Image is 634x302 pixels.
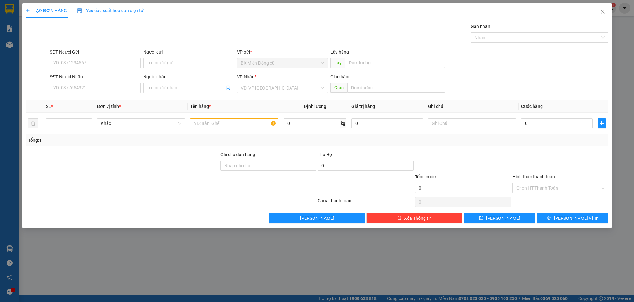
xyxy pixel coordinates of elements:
[425,100,519,113] th: Ghi chú
[220,152,255,157] label: Ghi chú đơn hàng
[347,83,445,93] input: Dọc đường
[330,58,345,68] span: Lấy
[225,85,231,90] span: user-add
[46,104,51,109] span: SL
[190,104,211,109] span: Tên hàng
[28,137,245,144] div: Tổng: 1
[330,49,349,54] span: Lấy hàng
[330,83,347,93] span: Giao
[479,216,483,221] span: save
[366,213,462,223] button: deleteXóa Thông tin
[397,216,402,221] span: delete
[464,213,535,223] button: save[PERSON_NAME]
[537,213,608,223] button: printer[PERSON_NAME] và In
[415,174,436,179] span: Tổng cước
[554,215,599,222] span: [PERSON_NAME] và In
[101,119,181,128] span: Khác
[598,118,606,128] button: plus
[26,8,30,13] span: plus
[351,118,423,128] input: 0
[598,121,606,126] span: plus
[97,104,121,109] span: Đơn vị tính
[521,104,543,109] span: Cước hàng
[340,118,346,128] span: kg
[237,74,254,79] span: VP Nhận
[77,8,82,13] img: icon
[317,197,414,208] div: Chưa thanh toán
[512,174,555,179] label: Hình thức thanh toán
[594,3,612,21] button: Close
[269,213,365,223] button: [PERSON_NAME]
[190,118,278,128] input: VD: Bàn, Ghế
[26,8,67,13] span: TẠO ĐƠN HÀNG
[241,58,324,68] span: BX Miền Đông cũ
[404,215,432,222] span: Xóa Thông tin
[77,8,144,13] span: Yêu cầu xuất hóa đơn điện tử
[237,48,328,55] div: VP gửi
[471,24,490,29] label: Gán nhãn
[300,215,334,222] span: [PERSON_NAME]
[143,73,234,80] div: Người nhận
[547,216,551,221] span: printer
[143,48,234,55] div: Người gửi
[345,58,445,68] input: Dọc đường
[50,73,141,80] div: SĐT Người Nhận
[600,9,605,14] span: close
[330,74,351,79] span: Giao hàng
[220,161,316,171] input: Ghi chú đơn hàng
[486,215,520,222] span: [PERSON_NAME]
[351,104,375,109] span: Giá trị hàng
[318,152,332,157] span: Thu Hộ
[28,118,38,128] button: delete
[50,48,141,55] div: SĐT Người Gửi
[428,118,516,128] input: Ghi Chú
[304,104,326,109] span: Định lượng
